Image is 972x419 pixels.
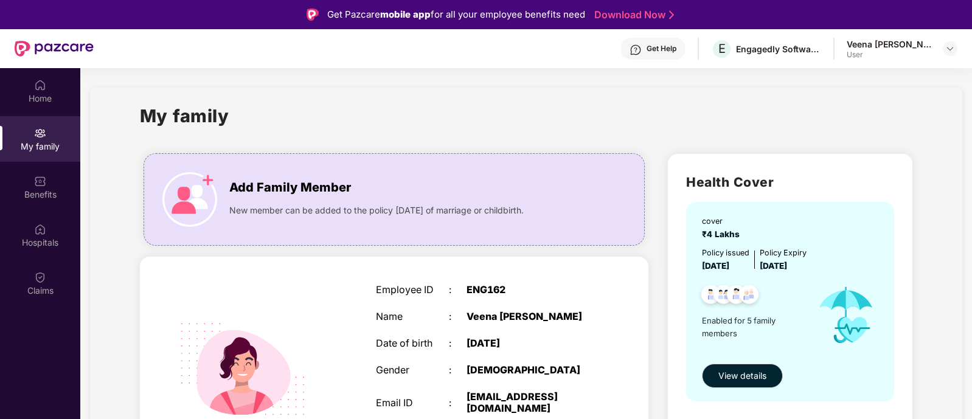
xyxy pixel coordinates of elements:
img: svg+xml;base64,PHN2ZyBpZD0iRHJvcGRvd24tMzJ4MzIiIHhtbG5zPSJodHRwOi8vd3d3LnczLm9yZy8yMDAwL3N2ZyIgd2... [945,44,955,54]
img: svg+xml;base64,PHN2ZyBpZD0iQmVuZWZpdHMiIHhtbG5zPSJodHRwOi8vd3d3LnczLm9yZy8yMDAwL3N2ZyIgd2lkdGg9Ij... [34,175,46,187]
span: E [718,41,726,56]
h1: My family [140,102,229,130]
h2: Health Cover [686,172,894,192]
div: Employee ID [376,284,448,296]
div: [DEMOGRAPHIC_DATA] [467,364,594,376]
div: Policy issued [702,247,749,259]
div: Veena [PERSON_NAME] [847,38,932,50]
div: Gender [376,364,448,376]
img: svg+xml;base64,PHN2ZyBpZD0iSGVscC0zMngzMiIgeG1sbnM9Imh0dHA6Ly93d3cudzMub3JnLzIwMDAvc3ZnIiB3aWR0aD... [630,44,642,56]
div: : [449,311,467,322]
span: Add Family Member [229,178,351,197]
div: Get Help [647,44,676,54]
img: Logo [307,9,319,21]
img: svg+xml;base64,PHN2ZyB4bWxucz0iaHR0cDovL3d3dy53My5vcmcvMjAwMC9zdmciIHdpZHRoPSI0OC45MTUiIGhlaWdodD... [709,282,738,311]
div: Email ID [376,397,448,409]
div: ENG162 [467,284,594,296]
span: New member can be added to the policy [DATE] of marriage or childbirth. [229,204,524,217]
div: User [847,50,932,60]
div: Engagedly Software India Private Limited [736,43,821,55]
div: Policy Expiry [760,247,807,259]
img: svg+xml;base64,PHN2ZyBpZD0iSG9tZSIgeG1sbnM9Imh0dHA6Ly93d3cudzMub3JnLzIwMDAvc3ZnIiB3aWR0aD0iMjAiIG... [34,79,46,91]
div: : [449,284,467,296]
img: svg+xml;base64,PHN2ZyBpZD0iQ2xhaW0iIHhtbG5zPSJodHRwOi8vd3d3LnczLm9yZy8yMDAwL3N2ZyIgd2lkdGg9IjIwIi... [34,271,46,283]
img: New Pazcare Logo [15,41,94,57]
div: [DATE] [467,338,594,349]
div: Veena [PERSON_NAME] [467,311,594,322]
button: View details [702,364,783,388]
img: svg+xml;base64,PHN2ZyBpZD0iSG9zcGl0YWxzIiB4bWxucz0iaHR0cDovL3d3dy53My5vcmcvMjAwMC9zdmciIHdpZHRoPS... [34,223,46,235]
div: cover [702,215,745,227]
img: Stroke [669,9,674,21]
div: : [449,397,467,409]
div: : [449,338,467,349]
img: icon [162,172,217,227]
div: Get Pazcare for all your employee benefits need [327,7,585,22]
div: Date of birth [376,338,448,349]
img: svg+xml;base64,PHN2ZyB4bWxucz0iaHR0cDovL3d3dy53My5vcmcvMjAwMC9zdmciIHdpZHRoPSI0OC45NDMiIGhlaWdodD... [721,282,751,311]
strong: mobile app [380,9,431,20]
img: svg+xml;base64,PHN2ZyB4bWxucz0iaHR0cDovL3d3dy53My5vcmcvMjAwMC9zdmciIHdpZHRoPSI0OC45NDMiIGhlaWdodD... [734,282,764,311]
div: Name [376,311,448,322]
span: ₹4 Lakhs [702,229,745,239]
span: [DATE] [702,261,729,271]
img: svg+xml;base64,PHN2ZyB3aWR0aD0iMjAiIGhlaWdodD0iMjAiIHZpZXdCb3g9IjAgMCAyMCAyMCIgZmlsbD0ibm9uZSIgeG... [34,127,46,139]
span: [DATE] [760,261,787,271]
div: : [449,364,467,376]
a: Download Now [594,9,670,21]
div: [EMAIL_ADDRESS][DOMAIN_NAME] [467,391,594,414]
img: svg+xml;base64,PHN2ZyB4bWxucz0iaHR0cDovL3d3dy53My5vcmcvMjAwMC9zdmciIHdpZHRoPSI0OC45NDMiIGhlaWdodD... [696,282,726,311]
span: Enabled for 5 family members [702,314,807,339]
img: icon [807,273,886,358]
span: View details [718,369,766,383]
